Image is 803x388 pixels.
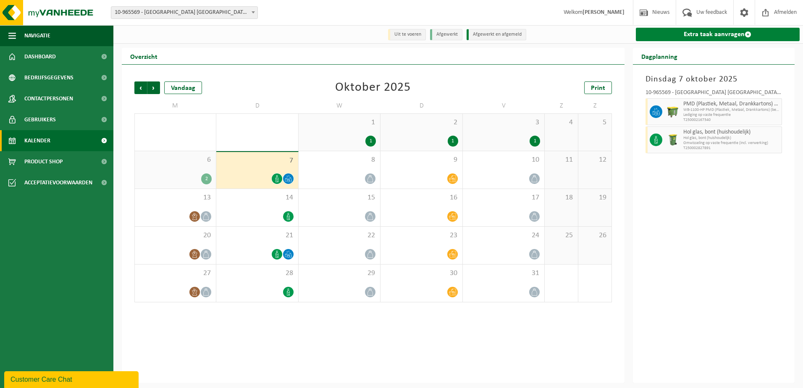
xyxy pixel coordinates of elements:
[683,107,780,113] span: WB-1100-HP PMD (Plastiek, Metaal, Drankkartons) (bedrijven)
[545,98,578,113] td: Z
[220,231,294,240] span: 21
[122,48,166,64] h2: Overzicht
[667,134,679,146] img: WB-0240-HPE-GN-50
[530,136,540,147] div: 1
[388,29,426,40] li: Uit te voeren
[591,85,605,92] span: Print
[448,136,458,147] div: 1
[4,370,140,388] iframe: chat widget
[467,193,540,202] span: 17
[583,155,607,165] span: 12
[646,73,782,86] h3: Dinsdag 7 oktober 2025
[683,136,780,141] span: Hol glas, bont (huishoudelijk)
[24,25,50,46] span: Navigatie
[24,130,50,151] span: Kalender
[220,193,294,202] span: 14
[583,118,607,127] span: 5
[24,46,56,67] span: Dashboard
[24,67,73,88] span: Bedrijfsgegevens
[584,81,612,94] a: Print
[385,193,458,202] span: 16
[201,173,212,184] div: 2
[549,155,574,165] span: 11
[365,136,376,147] div: 1
[583,231,607,240] span: 26
[111,6,258,19] span: 10-965569 - VAN DER VALK HOTEL PARK LANE ANTWERPEN NV - ANTWERPEN
[385,118,458,127] span: 2
[164,81,202,94] div: Vandaag
[111,7,257,18] span: 10-965569 - VAN DER VALK HOTEL PARK LANE ANTWERPEN NV - ANTWERPEN
[467,269,540,278] span: 31
[467,118,540,127] span: 3
[303,231,376,240] span: 22
[633,48,686,64] h2: Dagplanning
[467,155,540,165] span: 10
[430,29,462,40] li: Afgewerkt
[467,29,526,40] li: Afgewerkt en afgemeld
[385,269,458,278] span: 30
[578,98,612,113] td: Z
[683,101,780,107] span: PMD (Plastiek, Metaal, Drankkartons) (bedrijven)
[385,231,458,240] span: 23
[24,172,92,193] span: Acceptatievoorwaarden
[303,193,376,202] span: 15
[549,193,574,202] span: 18
[683,129,780,136] span: Hol glas, bont (huishoudelijk)
[139,155,212,165] span: 6
[646,90,782,98] div: 10-965569 - [GEOGRAPHIC_DATA] [GEOGRAPHIC_DATA] - [GEOGRAPHIC_DATA]
[303,155,376,165] span: 8
[147,81,160,94] span: Volgende
[24,151,63,172] span: Product Shop
[139,231,212,240] span: 20
[139,269,212,278] span: 27
[683,141,780,146] span: Omwisseling op vaste frequentie (incl. verwerking)
[467,231,540,240] span: 24
[583,9,625,16] strong: [PERSON_NAME]
[683,113,780,118] span: Lediging op vaste frequentie
[24,88,73,109] span: Contactpersonen
[220,269,294,278] span: 28
[216,98,298,113] td: D
[24,109,56,130] span: Gebruikers
[583,193,607,202] span: 19
[549,231,574,240] span: 25
[139,193,212,202] span: 13
[385,155,458,165] span: 9
[335,81,411,94] div: Oktober 2025
[683,146,780,151] span: T250002827891
[303,269,376,278] span: 29
[381,98,462,113] td: D
[134,98,216,113] td: M
[636,28,800,41] a: Extra taak aanvragen
[549,118,574,127] span: 4
[134,81,147,94] span: Vorige
[667,105,679,118] img: WB-1100-HPE-GN-50
[303,118,376,127] span: 1
[683,118,780,123] span: T250002167340
[220,156,294,165] span: 7
[463,98,545,113] td: V
[299,98,381,113] td: W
